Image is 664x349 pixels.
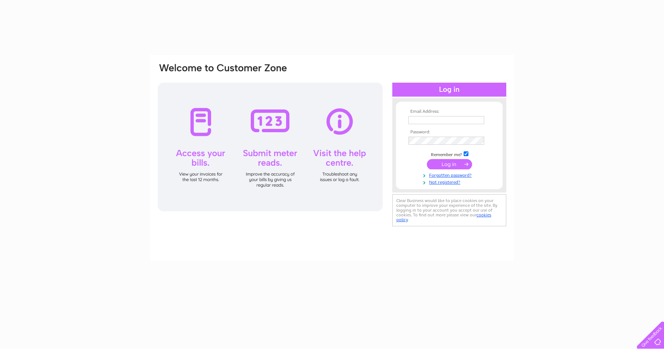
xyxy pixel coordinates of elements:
input: Submit [427,159,472,169]
a: Forgotten password? [408,171,492,178]
a: Not registered? [408,178,492,185]
a: cookies policy [396,212,491,222]
div: Clear Business would like to place cookies on your computer to improve your experience of the sit... [392,194,506,226]
th: Password: [407,130,492,135]
td: Remember me? [407,150,492,158]
th: Email Address: [407,109,492,114]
